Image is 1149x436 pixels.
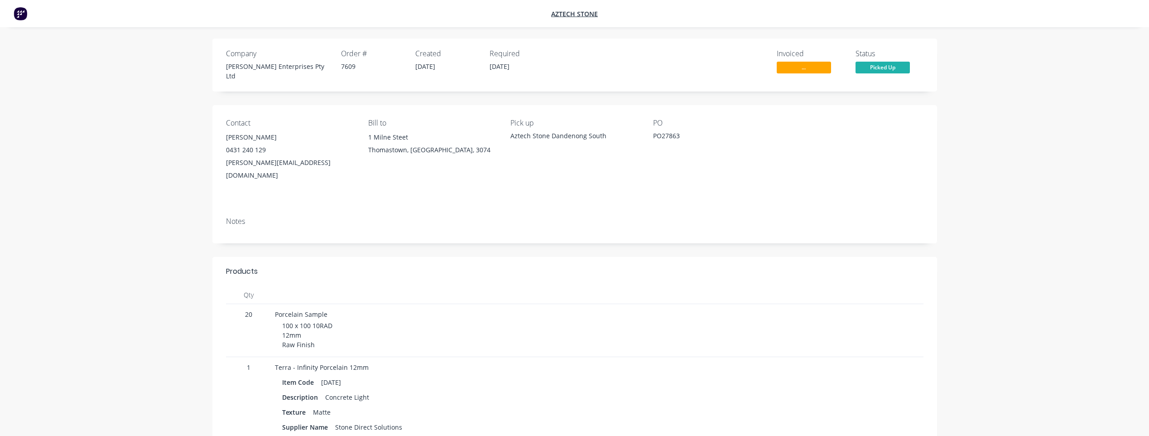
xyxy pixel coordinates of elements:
[230,310,268,319] span: 20
[226,49,330,58] div: Company
[275,363,369,372] span: Terra - Infinity Porcelain 12mm
[777,49,845,58] div: Invoiced
[226,156,354,182] div: [PERSON_NAME][EMAIL_ADDRESS][DOMAIN_NAME]
[282,406,309,419] div: Texture
[653,131,766,144] div: PO27863
[510,131,638,140] div: Aztech Stone Dandenong South
[226,286,271,304] div: Qty
[226,131,354,182] div: [PERSON_NAME]0431 240 129[PERSON_NAME][EMAIL_ADDRESS][DOMAIN_NAME]
[14,7,27,20] img: Factory
[415,62,435,71] span: [DATE]
[322,391,373,404] div: Concrete Light
[309,406,334,419] div: Matte
[510,119,638,127] div: Pick up
[490,49,553,58] div: Required
[282,376,317,389] div: Item Code
[777,62,831,73] span: ...
[341,49,404,58] div: Order #
[551,10,598,18] a: Aztech Stone
[317,376,345,389] div: [DATE]
[282,321,334,349] span: 100 x 100 10RAD 12mm Raw Finish
[226,144,354,156] div: 0431 240 129
[653,119,781,127] div: PO
[226,217,923,226] div: Notes
[226,131,354,144] div: [PERSON_NAME]
[226,266,258,277] div: Products
[856,49,923,58] div: Status
[368,131,496,160] div: 1 Milne SteetThomastown, [GEOGRAPHIC_DATA], 3074
[368,144,496,156] div: Thomastown, [GEOGRAPHIC_DATA], 3074
[490,62,510,71] span: [DATE]
[368,131,496,144] div: 1 Milne Steet
[282,391,322,404] div: Description
[226,62,330,81] div: [PERSON_NAME] Enterprises Pty Ltd
[856,62,910,73] span: Picked Up
[226,119,354,127] div: Contact
[341,62,404,71] div: 7609
[230,363,268,372] span: 1
[415,49,479,58] div: Created
[368,119,496,127] div: Bill to
[282,421,332,434] div: Supplier Name
[275,310,327,319] span: Porcelain Sample
[332,421,406,434] div: Stone Direct Solutions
